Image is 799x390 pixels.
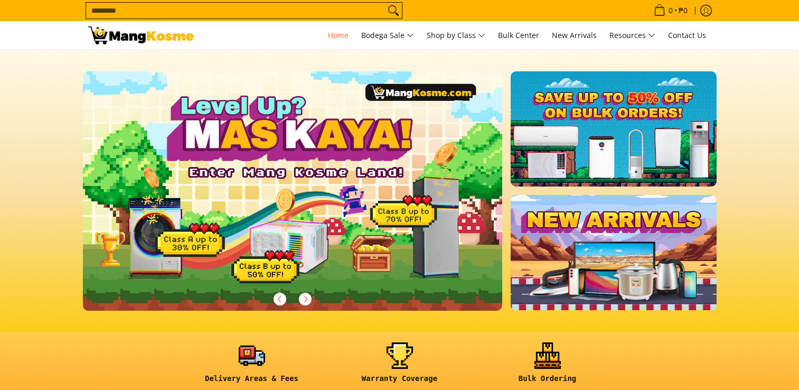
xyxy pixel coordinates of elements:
a: Resources [604,21,661,50]
nav: Main Menu [204,21,711,50]
a: Shop by Class [421,21,491,50]
a: Bodega Sale [356,21,419,50]
a: Bulk Center [493,21,544,50]
a: New Arrivals [547,21,602,50]
span: New Arrivals [552,30,597,40]
button: Search [385,3,402,18]
span: • [651,5,691,16]
span: ₱0 [677,7,689,14]
a: Home [323,21,354,50]
button: Next [294,287,317,311]
span: Contact Us [668,30,706,40]
span: Home [328,30,349,40]
span: Bulk Center [498,30,539,40]
span: Resources [609,29,655,42]
img: Gaming desktop banner [83,71,503,311]
img: Mang Kosme: Your Home Appliances Warehouse Sale Partner! [88,26,194,44]
button: Previous [268,287,292,311]
span: 0 [667,7,674,14]
a: Contact Us [663,21,711,50]
span: Bodega Sale [361,29,414,42]
span: Shop by Class [427,29,485,42]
